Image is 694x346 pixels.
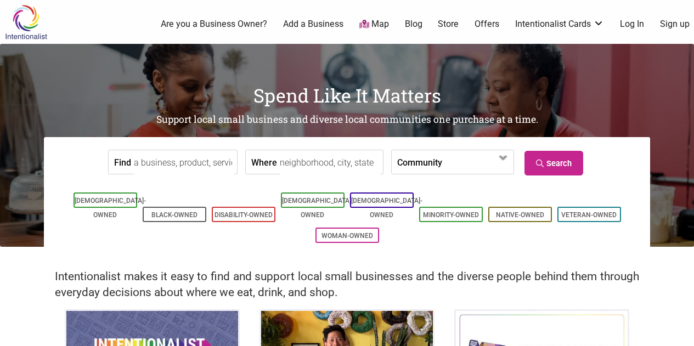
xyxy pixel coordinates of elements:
[475,18,499,30] a: Offers
[660,18,690,30] a: Sign up
[321,232,373,240] a: Woman-Owned
[524,151,583,175] a: Search
[282,197,353,219] a: [DEMOGRAPHIC_DATA]-Owned
[620,18,644,30] a: Log In
[397,150,442,174] label: Community
[351,197,422,219] a: [DEMOGRAPHIC_DATA]-Owned
[496,211,544,219] a: Native-Owned
[359,18,389,31] a: Map
[215,211,273,219] a: Disability-Owned
[134,150,234,175] input: a business, product, service
[280,150,380,175] input: neighborhood, city, state
[561,211,617,219] a: Veteran-Owned
[423,211,479,219] a: Minority-Owned
[151,211,198,219] a: Black-Owned
[161,18,267,30] a: Are you a Business Owner?
[55,269,639,300] h2: Intentionalist makes it easy to find and support local small businesses and the diverse people be...
[114,150,131,174] label: Find
[405,18,422,30] a: Blog
[438,18,459,30] a: Store
[251,150,277,174] label: Where
[515,18,604,30] a: Intentionalist Cards
[283,18,343,30] a: Add a Business
[75,197,146,219] a: [DEMOGRAPHIC_DATA]-Owned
